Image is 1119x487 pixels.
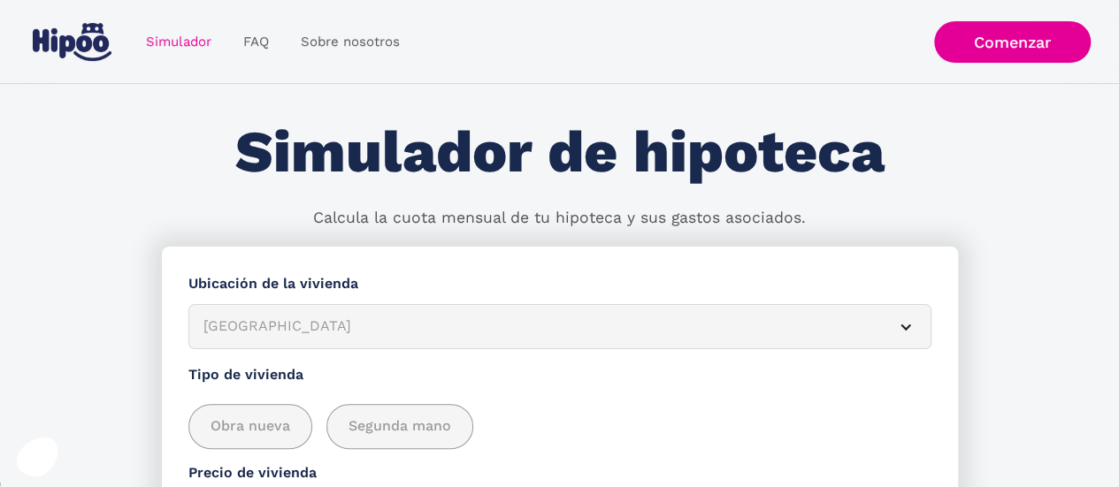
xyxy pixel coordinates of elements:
[188,273,931,295] label: Ubicación de la vivienda
[188,404,931,449] div: add_description_here
[934,21,1091,63] a: Comenzar
[188,304,931,349] article: [GEOGRAPHIC_DATA]
[285,25,416,59] a: Sobre nosotros
[203,316,874,338] div: [GEOGRAPHIC_DATA]
[188,462,931,484] label: Precio de vivienda
[29,16,116,68] a: home
[211,415,290,438] span: Obra nueva
[349,415,451,438] span: Segunda mano
[235,120,885,185] h1: Simulador de hipoteca
[188,364,931,386] label: Tipo de vivienda
[130,25,227,59] a: Simulador
[227,25,285,59] a: FAQ
[313,207,806,230] p: Calcula la cuota mensual de tu hipoteca y sus gastos asociados.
